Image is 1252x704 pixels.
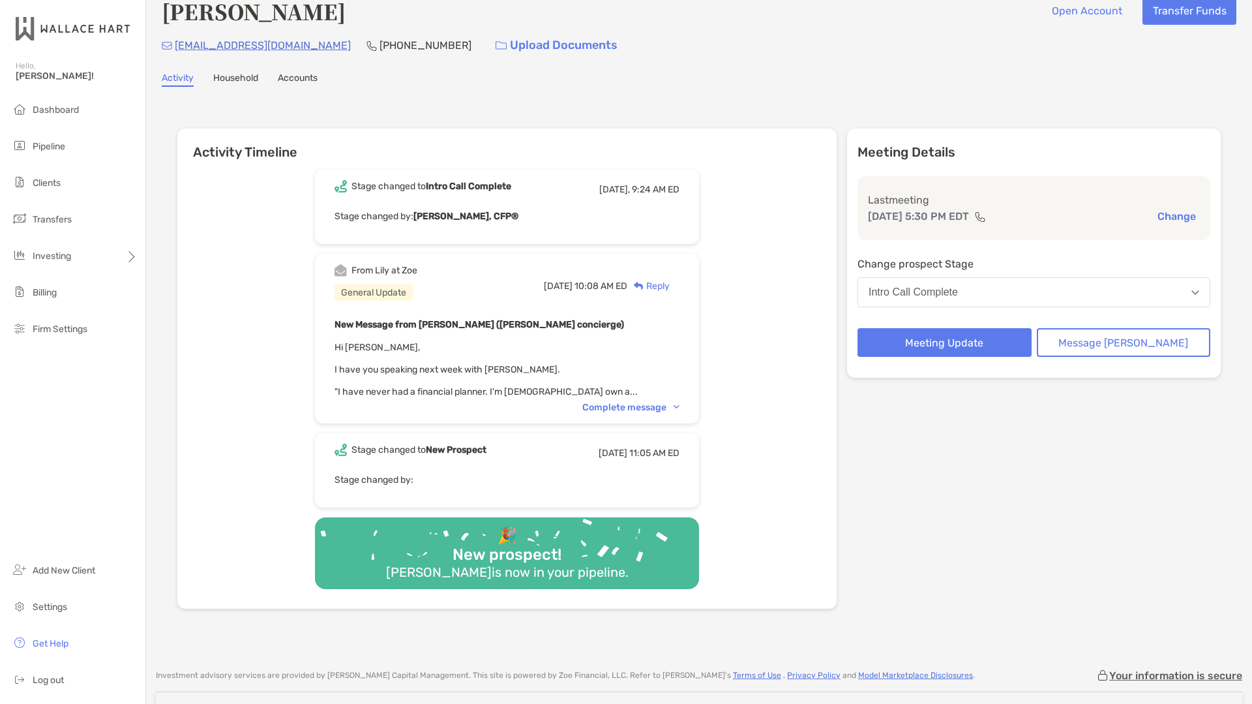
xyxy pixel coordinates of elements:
[674,405,679,409] img: Chevron icon
[335,472,679,488] p: Stage changed by:
[177,129,837,160] h6: Activity Timeline
[156,671,975,681] p: Investment advisory services are provided by [PERSON_NAME] Capital Management . This site is powe...
[869,286,958,298] div: Intro Call Complete
[335,208,679,224] p: Stage changed by:
[12,284,27,299] img: billing icon
[544,281,573,292] span: [DATE]
[629,448,679,459] span: 11:05 AM ED
[381,564,634,580] div: [PERSON_NAME] is now in your pipeline.
[627,279,670,293] div: Reply
[335,342,638,397] span: Hi [PERSON_NAME], I have you speaking next week with [PERSON_NAME]. "I have never had a financial...
[1109,669,1242,682] p: Your information is secure
[1037,328,1211,357] button: Message [PERSON_NAME]
[574,281,627,292] span: 10:08 AM ED
[162,72,194,87] a: Activity
[33,251,71,262] span: Investing
[426,444,486,455] b: New Prospect
[858,671,973,680] a: Model Marketplace Disclosures
[33,141,65,152] span: Pipeline
[868,208,969,224] p: [DATE] 5:30 PM EDT
[12,174,27,190] img: clients icon
[33,177,61,189] span: Clients
[857,256,1210,272] p: Change prospect Stage
[12,247,27,263] img: investing icon
[12,211,27,226] img: transfers icon
[351,181,511,192] div: Stage changed to
[12,320,27,336] img: firm-settings icon
[857,277,1210,307] button: Intro Call Complete
[868,192,1200,208] p: Last meeting
[1191,290,1199,295] img: Open dropdown arrow
[632,184,679,195] span: 9:24 AM ED
[33,638,68,649] span: Get Help
[487,31,626,59] a: Upload Documents
[634,282,644,290] img: Reply icon
[599,184,630,195] span: [DATE],
[33,104,79,115] span: Dashboard
[162,42,172,50] img: Email Icon
[733,671,781,680] a: Terms of Use
[33,214,72,225] span: Transfers
[351,265,417,276] div: From Lily at Zoe
[12,562,27,577] img: add_new_client icon
[33,675,64,686] span: Log out
[12,101,27,117] img: dashboard icon
[335,180,347,192] img: Event icon
[380,37,471,54] p: [PHONE_NUMBER]
[857,328,1032,357] button: Meeting Update
[16,70,138,82] span: [PERSON_NAME]!
[787,671,841,680] a: Privacy Policy
[335,444,347,456] img: Event icon
[33,287,57,298] span: Billing
[33,602,67,613] span: Settings
[599,448,627,459] span: [DATE]
[974,211,986,222] img: communication type
[426,181,511,192] b: Intro Call Complete
[33,324,87,335] span: Firm Settings
[366,40,377,51] img: Phone Icon
[12,671,27,687] img: logout icon
[351,444,486,455] div: Stage changed to
[335,284,413,301] div: General Update
[496,41,507,50] img: button icon
[175,37,351,54] p: [EMAIL_ADDRESS][DOMAIN_NAME]
[335,319,624,330] b: New Message from [PERSON_NAME] ([PERSON_NAME] concierge)
[1154,209,1200,223] button: Change
[16,5,130,52] img: Zoe Logo
[33,565,95,576] span: Add New Client
[315,517,699,578] img: Confetti
[492,527,522,545] div: 🎉
[12,598,27,614] img: settings icon
[12,138,27,153] img: pipeline icon
[582,402,679,413] div: Complete message
[278,72,318,87] a: Accounts
[12,635,27,650] img: get-help icon
[213,72,258,87] a: Household
[447,545,567,564] div: New prospect!
[413,211,518,222] b: [PERSON_NAME], CFP®
[335,264,347,277] img: Event icon
[857,144,1210,161] p: Meeting Details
